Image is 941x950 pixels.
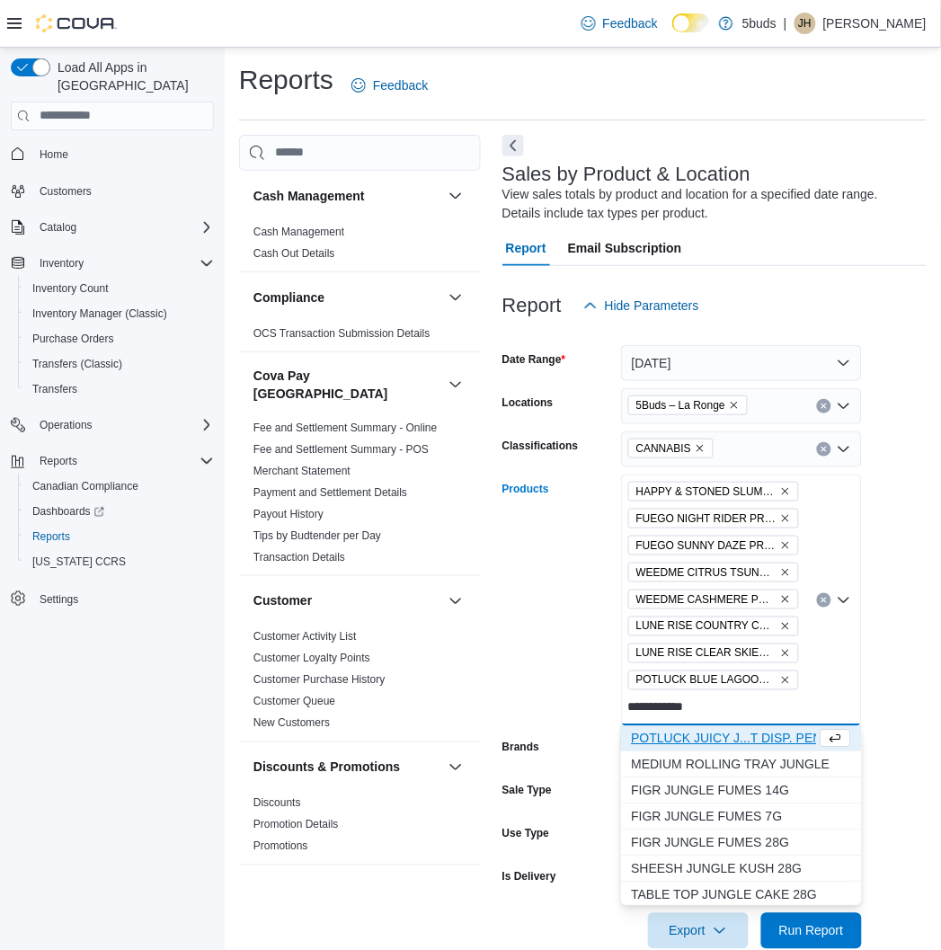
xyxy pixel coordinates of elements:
[25,278,116,299] a: Inventory Count
[25,353,129,375] a: Transfers (Classic)
[502,784,552,798] label: Sale Type
[32,414,100,436] button: Operations
[32,589,85,610] a: Settings
[40,147,68,162] span: Home
[32,479,138,493] span: Canadian Compliance
[32,529,70,544] span: Reports
[344,67,435,103] a: Feedback
[253,882,301,900] h3: Finance
[25,501,111,522] a: Dashboards
[632,756,851,774] div: MEDIUM ROLLING TRAY JUNGLE
[632,730,817,748] div: POTLUCK JUICY J...T DISP. PEN 1ML
[25,526,77,547] a: Reports
[253,226,344,238] a: Cash Management
[25,378,84,400] a: Transfers
[780,486,791,497] button: Remove HAPPY & STONED SLUMPZ PR 7X0.5G from selection in this group
[32,143,214,165] span: Home
[695,443,706,454] button: Remove CANNABIS from selection in this group
[253,289,441,306] button: Compliance
[628,590,799,609] span: WEEDME CASHMERE PR 3X0.5G
[632,808,851,826] div: FIGR JUNGLE FUMES 7G
[32,181,99,202] a: Customers
[628,670,799,690] span: POTLUCK BLUE LAGOON THUNDER DISP. PEN 1ML
[817,593,831,608] button: Clear input
[253,187,441,205] button: Cash Management
[25,501,214,522] span: Dashboards
[445,757,466,778] button: Discounts & Promotions
[18,549,221,574] button: [US_STATE] CCRS
[253,840,308,853] a: Promotions
[32,217,214,238] span: Catalog
[239,62,333,98] h1: Reports
[628,563,799,582] span: WEEDME CITRUS TSUNAMI PR 3X0.5G
[799,13,812,34] span: JH
[11,134,214,659] nav: Complex example
[636,590,777,608] span: WEEDME CASHMERE PR 3X0.5G
[502,164,750,185] h3: Sales by Product & Location
[253,796,301,811] span: Discounts
[32,414,214,436] span: Operations
[445,287,466,308] button: Compliance
[780,540,791,551] button: Remove FUEGO SUNNY DAZE PR 10X0.35G from selection in this group
[32,450,214,472] span: Reports
[25,475,146,497] a: Canadian Compliance
[632,860,851,878] div: SHEESH JUNGLE KUSH 28G
[445,880,466,901] button: Finance
[373,76,428,94] span: Feedback
[253,630,357,644] span: Customer Activity List
[636,483,777,501] span: HAPPY & STONED SLUMPZ PR 7X0.5G
[32,180,214,202] span: Customers
[502,135,524,156] button: Next
[253,759,400,777] h3: Discounts & Promotions
[823,13,927,34] p: [PERSON_NAME]
[4,215,221,240] button: Catalog
[502,482,549,496] label: Products
[502,185,918,223] div: View sales totals by product and location for a specified date range. Details include tax types p...
[253,529,381,542] a: Tips by Budtender per Day
[253,247,335,260] a: Cash Out Details
[502,741,539,755] label: Brands
[253,464,351,478] span: Merchant Statement
[445,185,466,207] button: Cash Management
[780,648,791,659] button: Remove LUNE RISE CLEAR SKIES PR 28X0.5G from selection in this group
[25,353,214,375] span: Transfers (Classic)
[50,58,214,94] span: Load All Apps in [GEOGRAPHIC_DATA]
[621,726,862,752] button: POTLUCK JUICY JUNGLE FRUIT DISP. PEN 1ML
[502,352,566,367] label: Date Range
[636,564,777,582] span: WEEDME CITRUS TSUNAMI PR 3X0.5G
[239,417,481,575] div: Cova Pay [GEOGRAPHIC_DATA]
[239,221,481,271] div: Cash Management
[568,230,682,266] span: Email Subscription
[253,717,330,730] a: New Customers
[253,421,438,435] span: Fee and Settlement Summary - Online
[636,510,777,528] span: FUEGO NIGHT RIDER PR 10X0.35G
[18,524,221,549] button: Reports
[605,297,699,315] span: Hide Parameters
[621,883,862,909] button: TABLE TOP JUNGLE CAKE 28G
[253,674,386,687] a: Customer Purchase History
[253,759,441,777] button: Discounts & Promotions
[4,251,221,276] button: Inventory
[253,443,429,456] a: Fee and Settlement Summary - POS
[253,797,301,810] a: Discounts
[253,592,441,610] button: Customer
[742,13,777,34] p: 5buds
[837,593,851,608] button: Close list of options
[445,590,466,612] button: Customer
[32,332,114,346] span: Purchase Orders
[25,303,214,324] span: Inventory Manager (Classic)
[632,886,851,904] div: TABLE TOP JUNGLE CAKE 28G
[253,819,339,831] a: Promotion Details
[445,374,466,395] button: Cova Pay [GEOGRAPHIC_DATA]
[636,644,777,662] span: LUNE RISE CLEAR SKIES PR 28X0.5G
[239,626,481,741] div: Customer
[780,675,791,686] button: Remove POTLUCK BLUE LAGOON THUNDER DISP. PEN 1ML from selection in this group
[25,278,214,299] span: Inventory Count
[780,594,791,605] button: Remove WEEDME CASHMERE PR 3X0.5G from selection in this group
[253,652,370,666] span: Customer Loyalty Points
[32,587,214,609] span: Settings
[25,328,214,350] span: Purchase Orders
[253,246,335,261] span: Cash Out Details
[32,281,109,296] span: Inventory Count
[628,617,799,636] span: LUNE RISE COUNTRY COOKIES PR 28X0.5G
